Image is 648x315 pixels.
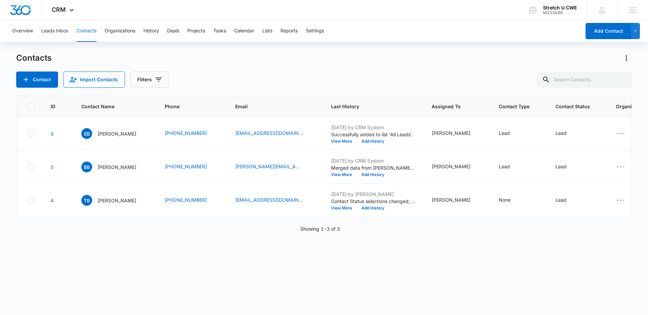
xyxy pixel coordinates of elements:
button: Add Contact [16,71,58,88]
a: [PHONE_NUMBER] [165,130,207,137]
button: Lists [262,20,272,42]
p: [PERSON_NAME] [98,164,136,171]
a: [EMAIL_ADDRESS][DOMAIN_NAME] [235,196,303,203]
button: Reports [280,20,298,42]
p: Merged data from [PERSON_NAME] Merge triggered by [PERSON_NAME] --- Source: Manual Assigned To: T... [331,164,415,171]
button: Add History [357,139,389,143]
div: --- [616,196,625,204]
span: TB [81,195,92,206]
div: Contact Type - None - Select to Edit Field [499,196,523,204]
p: [DATE] by [PERSON_NAME] [331,191,415,198]
div: Contact Status - Lead - Select to Edit Field [556,163,579,171]
div: Contact Type - Lead - Select to Edit Field [499,130,522,138]
input: Search Contacts [537,71,632,88]
div: account name [543,5,577,10]
div: Contact Status - Lead - Select to Edit Field [556,196,579,204]
div: None [499,196,511,203]
div: Organization - - Select to Edit Field [616,130,637,138]
div: Organization - - Select to Edit Field [616,163,637,171]
div: [PERSON_NAME] [432,163,470,170]
div: --- [616,163,625,171]
p: Showing 1-3 of 3 [300,225,340,232]
div: Lead [556,130,567,137]
div: Phone - (816) 522-8919 - Select to Edit Field [165,196,219,204]
button: Calendar [234,20,254,42]
div: [PERSON_NAME] [432,196,470,203]
span: Contact Type [499,103,530,110]
p: Contact Status selections changed; None was removed and Lead was added. [331,198,415,205]
button: Contacts [77,20,97,42]
button: History [143,20,159,42]
div: account id [543,10,577,15]
a: Navigate to contact details page for Troy Bray [51,198,54,203]
div: Assigned To - Harrison George - Select to Edit Field [432,130,483,138]
div: Phone - (314) 846-7000 - Select to Edit Field [165,163,219,171]
button: Add History [357,206,389,210]
span: BB [81,162,92,172]
button: Tasks [213,20,226,42]
span: Assigned To [432,103,473,110]
button: Overview [12,20,33,42]
div: Phone - (314) 691-1598 - Select to Edit Field [165,130,219,138]
div: Organization - - Select to Edit Field [616,196,637,204]
button: Actions [621,53,632,63]
div: Email - ebalestreri@gmail.com - Select to Edit Field [235,130,315,138]
div: Lead [499,130,510,137]
a: [PERSON_NAME][EMAIL_ADDRESS][DOMAIN_NAME] [235,163,303,170]
div: [PERSON_NAME] [432,130,470,137]
span: Phone [165,103,209,110]
a: Navigate to contact details page for Ellen Balestreri [51,131,54,137]
button: Add History [357,173,389,177]
button: Add Contact [586,23,631,39]
a: [PHONE_NUMBER] [165,196,207,203]
button: View More [331,206,357,210]
span: Last History [331,103,406,110]
div: Lead [556,196,567,203]
a: Navigate to contact details page for Beth Boyd [51,164,54,170]
div: Email - beth@bethboyd.com - Select to Edit Field [235,163,315,171]
p: [DATE] by CRM System [331,157,415,164]
p: [DATE] by CRM System [331,124,415,131]
span: CRM [52,6,66,13]
button: Leads Inbox [41,20,69,42]
span: ID [51,103,55,110]
button: View More [331,173,357,177]
h1: Contacts [16,53,52,63]
span: Contact Status [556,103,590,110]
button: Import Contacts [63,71,125,88]
button: View More [331,139,357,143]
div: Contact Type - Lead - Select to Edit Field [499,163,522,171]
div: Lead [499,163,510,170]
button: Projects [187,20,205,42]
div: Contact Name - Troy Bray - Select to Edit Field [81,195,148,206]
div: Contact Name - Beth Boyd - Select to Edit Field [81,162,148,172]
button: Settings [306,20,324,42]
button: Deals [167,20,179,42]
div: Assigned To - Harrison George - Select to Edit Field [432,163,483,171]
button: Organizations [105,20,135,42]
div: Assigned To - Harrison George - Select to Edit Field [432,196,483,204]
span: Email [235,103,305,110]
a: [EMAIL_ADDRESS][DOMAIN_NAME] [235,130,303,137]
div: --- [616,130,625,138]
div: Contact Status - Lead - Select to Edit Field [556,130,579,138]
p: [PERSON_NAME] [98,197,136,204]
p: [PERSON_NAME] [98,130,136,137]
span: Contact Name [81,103,139,110]
a: [PHONE_NUMBER] [165,163,207,170]
button: Filters [130,71,168,88]
p: Successfully added to list 'All Leads'. [331,131,415,138]
div: Lead [556,163,567,170]
span: Organization [616,103,646,110]
div: Contact Name - Ellen Balestreri - Select to Edit Field [81,128,148,139]
div: Email - rocktennis@aol.com - Select to Edit Field [235,196,315,204]
span: EB [81,128,92,139]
